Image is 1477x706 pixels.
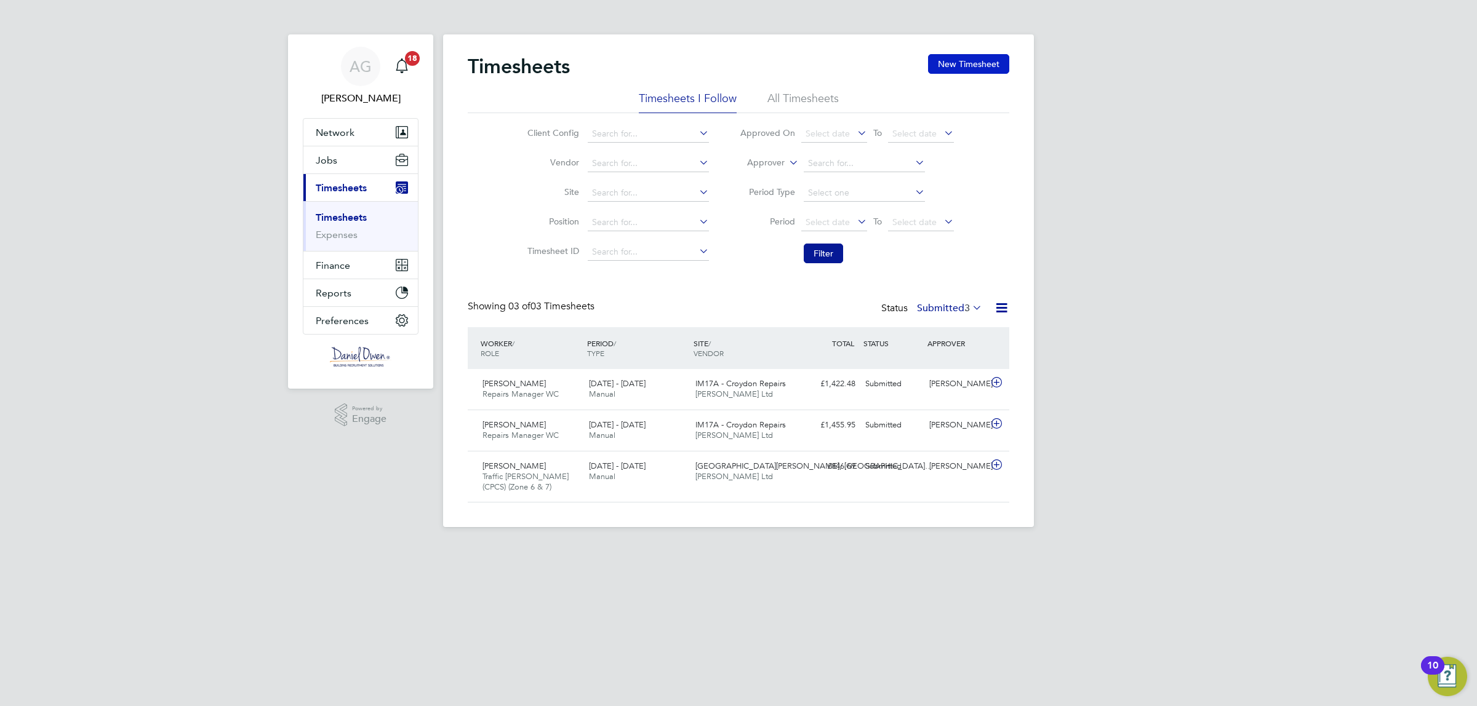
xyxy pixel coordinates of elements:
[478,332,584,364] div: WORKER
[589,461,646,471] span: [DATE] - [DATE]
[796,374,860,394] div: £1,422.48
[468,54,570,79] h2: Timesheets
[508,300,530,312] span: 03 of
[796,415,860,435] div: £1,455.95
[316,182,367,194] span: Timesheets
[892,128,937,139] span: Select date
[804,244,843,263] button: Filter
[860,332,924,354] div: STATUS
[881,300,985,317] div: Status
[468,300,597,313] div: Showing
[695,389,773,399] span: [PERSON_NAME] Ltd
[870,213,886,229] span: To
[589,471,615,482] span: Manual
[695,471,773,482] span: [PERSON_NAME] Ltd
[303,47,418,106] a: AG[PERSON_NAME]
[303,347,418,367] a: Go to home page
[892,216,937,228] span: Select date
[870,125,886,141] span: To
[589,378,646,389] span: [DATE] - [DATE]
[316,260,350,271] span: Finance
[740,186,795,197] label: Period Type
[303,146,418,173] button: Jobs
[482,461,546,471] span: [PERSON_NAME]
[482,419,546,430] span: [PERSON_NAME]
[524,157,579,168] label: Vendor
[924,456,988,477] div: [PERSON_NAME]
[481,348,499,358] span: ROLE
[695,419,786,430] span: IM17A - Croydon Repairs
[482,430,559,440] span: Repairs Manager WC
[614,338,616,348] span: /
[330,347,391,367] img: danielowen-logo-retina.png
[588,184,709,202] input: Search for...
[694,348,724,358] span: VENDOR
[303,174,418,201] button: Timesheets
[316,154,337,166] span: Jobs
[524,245,579,256] label: Timesheet ID
[524,216,579,227] label: Position
[860,415,924,435] div: Submitted
[588,125,709,143] input: Search for...
[303,119,418,146] button: Network
[303,201,418,251] div: Timesheets
[303,252,418,279] button: Finance
[832,338,854,348] span: TOTAL
[524,186,579,197] label: Site
[928,54,1009,74] button: New Timesheet
[767,91,839,113] li: All Timesheets
[964,302,970,314] span: 3
[806,128,850,139] span: Select date
[316,229,358,240] a: Expenses
[316,315,369,327] span: Preferences
[352,414,386,424] span: Engage
[690,332,797,364] div: SITE
[796,456,860,477] div: £846.69
[1427,665,1438,681] div: 10
[482,378,546,389] span: [PERSON_NAME]
[482,471,569,492] span: Traffic [PERSON_NAME] (CPCS) (Zone 6 & 7)
[303,91,418,106] span: Amy Garcia
[589,430,615,440] span: Manual
[695,378,786,389] span: IM17A - Croydon Repairs
[695,430,773,440] span: [PERSON_NAME] Ltd
[482,389,559,399] span: Repairs Manager WC
[584,332,690,364] div: PERIOD
[303,279,418,306] button: Reports
[390,47,414,86] a: 18
[316,127,354,138] span: Network
[804,155,925,172] input: Search for...
[917,302,982,314] label: Submitted
[350,58,372,74] span: AG
[860,374,924,394] div: Submitted
[288,34,433,389] nav: Main navigation
[512,338,514,348] span: /
[806,216,850,228] span: Select date
[508,300,594,312] span: 03 Timesheets
[589,419,646,430] span: [DATE] - [DATE]
[860,456,924,477] div: Submitted
[639,91,737,113] li: Timesheets I Follow
[588,155,709,172] input: Search for...
[352,403,386,414] span: Powered by
[924,332,988,354] div: APPROVER
[316,287,351,299] span: Reports
[740,216,795,227] label: Period
[316,212,367,223] a: Timesheets
[589,389,615,399] span: Manual
[405,51,420,66] span: 18
[708,338,711,348] span: /
[740,127,795,138] label: Approved On
[729,157,785,169] label: Approver
[587,348,604,358] span: TYPE
[303,307,418,334] button: Preferences
[588,214,709,231] input: Search for...
[924,415,988,435] div: [PERSON_NAME]
[524,127,579,138] label: Client Config
[588,244,709,261] input: Search for...
[695,461,933,471] span: [GEOGRAPHIC_DATA][PERSON_NAME], [GEOGRAPHIC_DATA]…
[1428,657,1467,696] button: Open Resource Center, 10 new notifications
[804,184,925,202] input: Select one
[335,403,387,427] a: Powered byEngage
[924,374,988,394] div: [PERSON_NAME]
